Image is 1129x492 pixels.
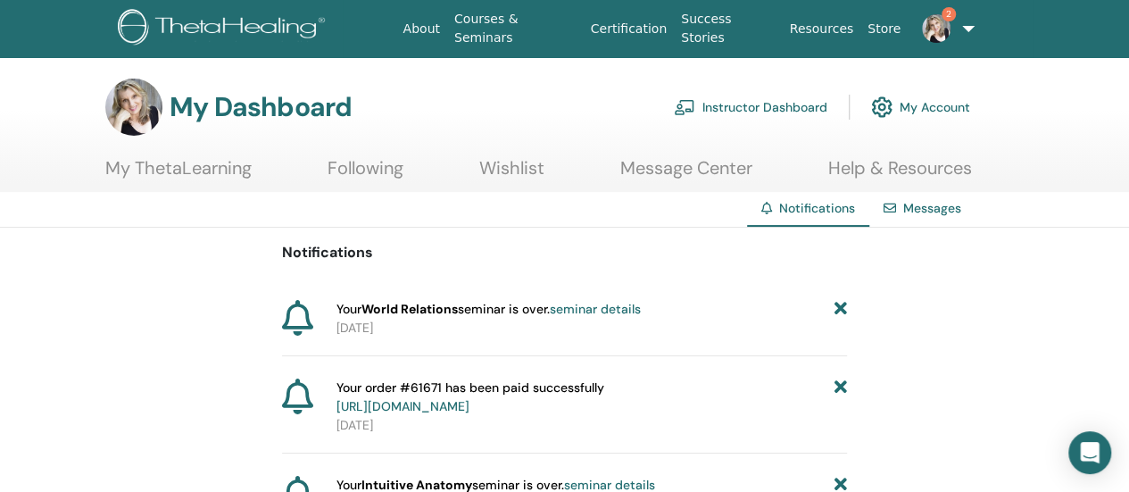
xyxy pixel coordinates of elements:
a: Wishlist [479,157,544,192]
a: Certification [584,13,674,46]
span: 2 [942,7,956,21]
p: [DATE] [336,416,847,435]
a: Courses & Seminars [447,3,584,54]
a: [URL][DOMAIN_NAME] [336,398,469,414]
img: default.jpg [105,79,162,136]
span: Your order #61671 has been paid successfully [336,379,604,416]
img: chalkboard-teacher.svg [674,99,695,115]
a: My ThetaLearning [105,157,252,192]
img: default.jpg [922,14,951,43]
a: Resources [783,13,861,46]
a: seminar details [550,301,641,317]
a: My Account [871,88,970,127]
a: Message Center [620,157,752,192]
img: cog.svg [871,92,892,122]
a: About [396,13,447,46]
a: Messages [903,200,961,216]
p: Notifications [282,242,847,263]
span: Your seminar is over. [336,300,641,319]
img: logo.png [118,9,331,49]
p: [DATE] [336,319,847,338]
strong: World Relations [361,301,458,317]
a: Following [328,157,403,192]
a: Instructor Dashboard [674,88,827,127]
a: Store [860,13,908,46]
h3: My Dashboard [170,91,352,123]
span: Notifications [779,200,855,216]
a: Success Stories [674,3,782,54]
a: Help & Resources [828,157,972,192]
div: Open Intercom Messenger [1068,431,1111,474]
